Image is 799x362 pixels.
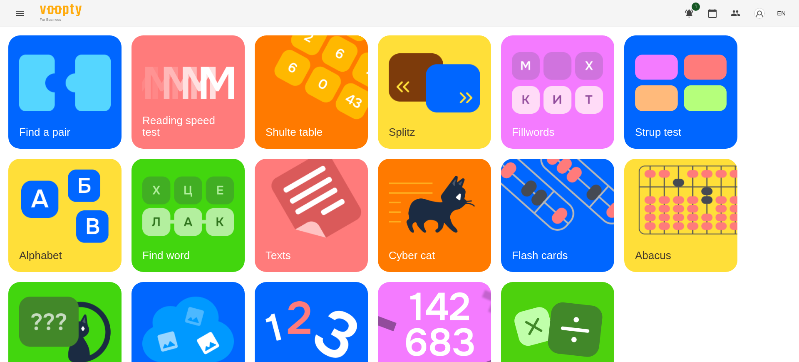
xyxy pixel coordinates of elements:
[378,35,491,149] a: SplitzSplitz
[40,4,82,16] img: Voopty Logo
[692,2,700,11] span: 1
[142,114,218,138] h3: Reading speed test
[624,35,737,149] a: Strup testStrup test
[142,46,234,120] img: Reading speed test
[389,249,435,262] h3: Cyber cat
[8,159,122,272] a: AlphabetAlphabet
[389,126,415,138] h3: Splitz
[40,17,82,22] span: For Business
[266,249,291,262] h3: Texts
[635,126,681,138] h3: Strup test
[255,159,378,272] img: Texts
[501,159,614,272] a: Flash cardsFlash cards
[142,249,190,262] h3: Find word
[255,35,368,149] a: Shulte tableShulte table
[635,46,727,120] img: Strup test
[266,126,323,138] h3: Shulte table
[19,126,70,138] h3: Find a pair
[635,249,671,262] h3: Abacus
[378,159,491,272] a: Cyber catCyber cat
[389,46,480,120] img: Splitz
[512,126,555,138] h3: Fillwords
[142,170,234,243] img: Find word
[8,35,122,149] a: Find a pairFind a pair
[501,159,625,272] img: Flash cards
[512,46,603,120] img: Fillwords
[754,7,765,19] img: avatar_s.png
[132,35,245,149] a: Reading speed testReading speed test
[132,159,245,272] a: Find wordFind word
[19,170,111,243] img: Alphabet
[389,170,480,243] img: Cyber cat
[512,249,568,262] h3: Flash cards
[10,3,30,23] button: Menu
[19,249,62,262] h3: Alphabet
[255,159,368,272] a: TextsTexts
[501,35,614,149] a: FillwordsFillwords
[774,5,789,21] button: EN
[624,159,737,272] a: AbacusAbacus
[777,9,786,17] span: EN
[255,35,378,149] img: Shulte table
[19,46,111,120] img: Find a pair
[624,159,748,272] img: Abacus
